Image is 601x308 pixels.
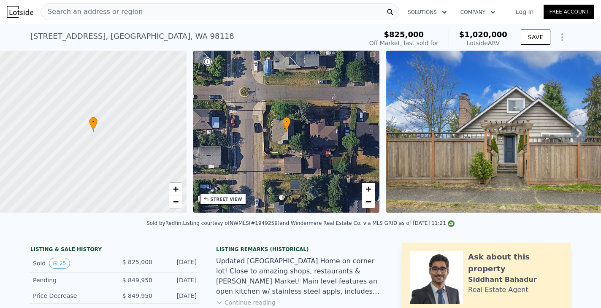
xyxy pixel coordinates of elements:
[33,276,108,284] div: Pending
[33,258,108,269] div: Sold
[459,39,507,47] div: Lotside ARV
[366,196,371,207] span: −
[216,256,385,297] div: Updated [GEOGRAPHIC_DATA] Home on corner lot! Close to amazing shops, restaurants & [PERSON_NAME]...
[33,292,108,300] div: Price Decrease
[454,5,502,20] button: Company
[366,184,371,194] span: +
[401,5,454,20] button: Solutions
[7,6,33,18] img: Lotside
[159,276,197,284] div: [DATE]
[459,30,507,39] span: $1,020,000
[173,184,178,194] span: +
[89,117,97,132] div: •
[384,30,424,39] span: $825,000
[183,220,454,226] div: Listing courtesy of NWMLS (#1949259) and Windermere Real Estate Co. via MLS GRID as of [DATE] 11:21
[216,298,276,307] button: Continue reading
[169,183,182,195] a: Zoom in
[554,29,571,46] button: Show Options
[122,259,152,265] span: $ 825,000
[282,117,291,132] div: •
[282,118,291,126] span: •
[369,39,439,47] div: Off Market, last sold for
[146,220,183,226] div: Sold by Redfin .
[362,183,375,195] a: Zoom in
[41,7,143,17] span: Search an address or region
[468,285,528,295] div: Real Estate Agent
[159,258,197,269] div: [DATE]
[211,196,242,203] div: STREET VIEW
[173,196,178,207] span: −
[30,30,234,42] div: [STREET_ADDRESS] , [GEOGRAPHIC_DATA] , WA 98118
[122,292,152,299] span: $ 849,950
[169,195,182,208] a: Zoom out
[544,5,594,19] a: Free Account
[122,277,152,284] span: $ 849,950
[506,8,544,16] a: Log In
[468,251,562,275] div: Ask about this property
[30,246,199,254] div: LISTING & SALE HISTORY
[159,292,197,300] div: [DATE]
[468,275,537,285] div: Siddhant Bahadur
[448,220,455,227] img: NWMLS Logo
[216,246,385,253] div: Listing Remarks (Historical)
[362,195,375,208] a: Zoom out
[521,30,550,45] button: SAVE
[49,258,70,269] button: View historical data
[89,118,97,126] span: •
